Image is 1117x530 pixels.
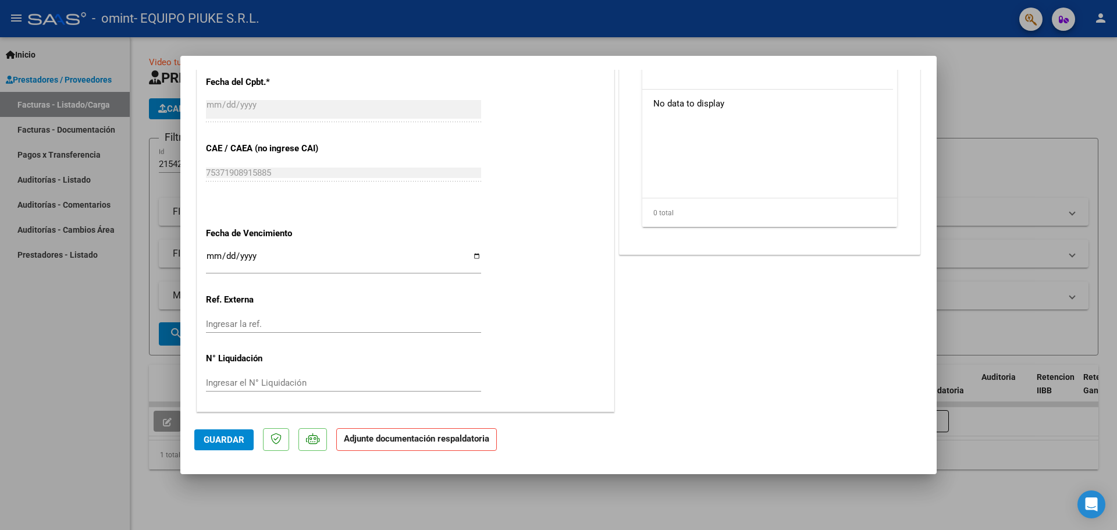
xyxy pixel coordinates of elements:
div: DOCUMENTACIÓN RESPALDATORIA [620,13,920,254]
div: Open Intercom Messenger [1077,490,1105,518]
strong: Adjunte documentación respaldatoria [344,433,489,444]
button: Guardar [194,429,254,450]
div: 0 total [642,198,897,227]
p: Ref. Externa [206,293,326,307]
p: Fecha de Vencimiento [206,227,326,240]
span: Guardar [204,435,244,445]
p: CAE / CAEA (no ingrese CAI) [206,142,326,155]
p: Fecha del Cpbt. [206,76,326,89]
div: No data to display [642,90,893,119]
p: N° Liquidación [206,352,326,365]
